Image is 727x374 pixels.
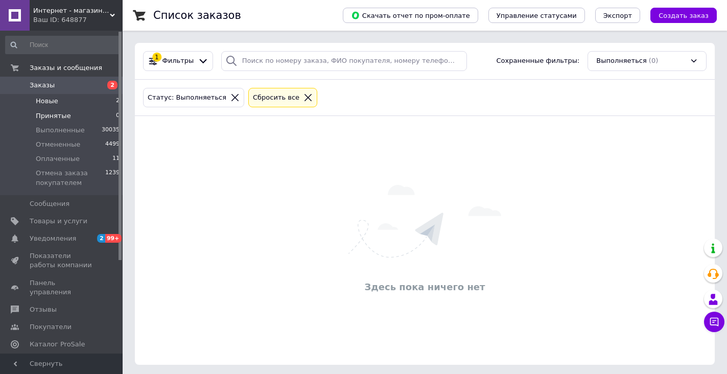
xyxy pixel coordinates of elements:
span: Экспорт [603,12,632,19]
span: Принятые [36,111,71,121]
h1: Список заказов [153,9,241,21]
span: Выполненные [36,126,85,135]
span: Покупатели [30,322,72,332]
span: Сохраненные фильтры: [497,56,580,66]
span: Сообщения [30,199,69,208]
span: Товары и услуги [30,217,87,226]
button: Скачать отчет по пром-оплате [343,8,478,23]
span: 2 [97,234,105,243]
span: 11 [112,154,120,163]
button: Управление статусами [488,8,585,23]
span: Интернет - магазин строительных материалов "Будмаркет.com" [33,6,110,15]
span: Фильтры [162,56,194,66]
span: Заказы [30,81,55,90]
button: Экспорт [595,8,640,23]
span: Каталог ProSale [30,340,85,349]
span: Скачать отчет по пром-оплате [351,11,470,20]
span: Уведомления [30,234,76,243]
span: Выполняеться [596,56,646,66]
span: 2 [116,97,120,106]
span: Управление статусами [497,12,577,19]
span: Заказы и сообщения [30,63,102,73]
button: Чат с покупателем [704,312,724,332]
div: 1 [152,53,161,62]
span: 2 [107,81,118,89]
span: Показатели работы компании [30,251,95,270]
div: Статус: Выполняеться [146,92,228,103]
span: 99+ [105,234,122,243]
span: 30035 [102,126,120,135]
span: Отмена заказа покупателем [36,169,105,187]
span: Отмененные [36,140,80,149]
span: 1239 [105,169,120,187]
input: Поиск [5,36,121,54]
div: Здесь пока ничего нет [140,280,710,293]
div: Сбросить все [251,92,301,103]
div: Ваш ID: 648877 [33,15,123,25]
span: Новые [36,97,58,106]
span: Создать заказ [659,12,709,19]
span: Панель управления [30,278,95,297]
span: 0 [116,111,120,121]
input: Поиск по номеру заказа, ФИО покупателя, номеру телефона, Email, номеру накладной [221,51,467,71]
span: Отзывы [30,305,57,314]
a: Создать заказ [640,11,717,19]
button: Создать заказ [650,8,717,23]
span: Оплаченные [36,154,80,163]
span: (0) [649,57,658,64]
span: 4499 [105,140,120,149]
